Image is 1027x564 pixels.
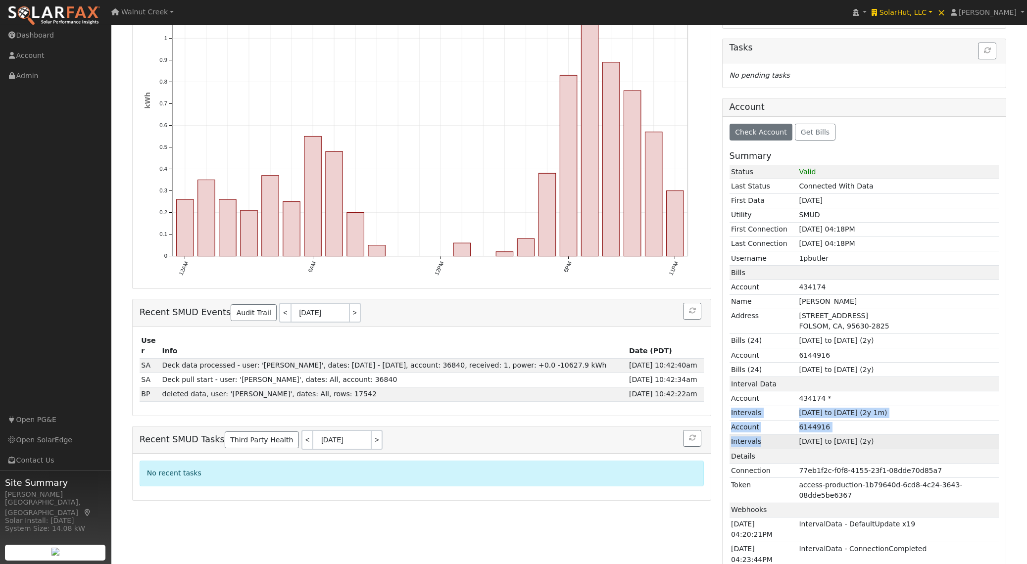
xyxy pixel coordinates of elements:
td: deleted data, user: '[PERSON_NAME]', dates: All, rows: 17542 [160,387,627,401]
td: SMUD [797,208,999,222]
td: Last Status [730,179,797,193]
td: SDP Admin [140,373,160,387]
td: Token [730,478,797,503]
td: First Connection [730,222,797,236]
text: 0.4 [159,166,167,172]
text: 0 [164,253,167,259]
rect: onclick="" [667,191,684,256]
td: 434174 [797,280,999,294]
rect: onclick="" [326,152,342,256]
text: 0.1 [159,232,167,237]
a: Audit Trail [231,304,277,321]
text: 0.3 [159,188,167,194]
td: Account [730,391,797,406]
rect: onclick="" [496,252,513,256]
rect: onclick="" [176,200,193,257]
td: Deck data processed - user: '[PERSON_NAME]', dates: [DATE] - [DATE], account: 36840, received: 1,... [160,358,627,373]
text: 12PM [434,261,445,277]
a: > [372,430,383,450]
button: Check Account [730,124,793,141]
td: [DATE] 10:42:34am [627,373,704,387]
rect: onclick="" [560,76,577,257]
div: Solar Install: [DATE] [5,516,106,526]
a: > [350,303,361,323]
button: Refresh [683,430,701,447]
text: 0.5 [159,144,167,150]
td: 77eb1f2c-f0f8-4155-23f1-08dde70d85a7 [797,464,999,478]
a: Third Party Health [225,431,299,448]
a: < [301,430,312,450]
rect: onclick="" [624,91,641,256]
text: 0.9 [159,57,167,63]
td: Interval Data [730,377,797,391]
rect: onclick="" [197,180,214,256]
td: Deck pull start - user: '[PERSON_NAME]', dates: All, account: 36840 [160,373,627,387]
td: Intervals [730,434,797,449]
rect: onclick="" [347,213,364,256]
div: [GEOGRAPHIC_DATA], [GEOGRAPHIC_DATA] [5,497,106,518]
text: 0.7 [159,100,167,106]
td: Bills (24) [730,363,797,377]
h5: Tasks [730,43,999,53]
td: SDP Admin [140,358,160,373]
h5: Recent SMUD Tasks [140,430,704,450]
rect: onclick="" [538,174,555,256]
th: User [140,333,160,358]
td: [DATE] 10:42:40am [627,358,704,373]
span: × [937,6,946,18]
rect: onclick="" [517,239,534,256]
rect: onclick="" [645,132,662,256]
td: 6144916 [797,348,999,363]
td: Details [730,449,797,464]
text: 0.6 [159,122,167,128]
text: 0.8 [159,79,167,85]
h5: Summary [730,151,999,161]
rect: onclick="" [219,200,236,257]
td: Bills [730,266,797,280]
td: Username [730,251,797,266]
td: IntervalData - DefaultUpdate x19 [797,517,999,542]
td: [DATE] to [DATE] (2y) [797,363,999,377]
td: [DATE] to [DATE] (2y) [797,333,999,348]
text: 1 [164,35,167,41]
td: access-production-1b79640d-6cd8-4c24-3643-08dde5be6367 [797,478,999,503]
rect: onclick="" [241,211,257,256]
td: 1pbutler [797,251,999,266]
th: Date (PDT) [627,333,704,358]
td: Utility [730,208,797,222]
button: Refresh [683,303,701,320]
td: [DATE] 04:18PM [797,222,999,236]
td: [DATE] to [DATE] (2y 1m) [797,406,999,420]
td: [DATE] 04:18PM [797,236,999,251]
button: Refresh [978,43,996,59]
text: kWh [144,93,151,109]
td: Account [730,348,797,363]
a: Map [83,509,92,517]
img: SolarFax [7,5,100,26]
rect: onclick="" [304,137,321,256]
text: 6PM [563,261,573,274]
td: Status [730,165,797,179]
td: First Data [730,193,797,208]
div: [PERSON_NAME] [5,489,106,500]
td: Webhooks [730,503,797,517]
td: [DATE] [797,193,999,208]
text: 12AM [178,261,189,277]
h5: Recent SMUD Events [140,303,704,323]
td: 6144916 [797,420,999,434]
td: Account [730,420,797,434]
td: Brad Pirtle [140,387,160,401]
rect: onclick="" [283,202,300,256]
button: Get Bills [795,124,835,141]
td: [DATE] 10:42:22am [627,387,704,401]
rect: onclick="" [603,62,620,256]
td: Intervals [730,406,797,420]
td: 434174 * [797,391,999,406]
td: Last Connection [730,236,797,251]
text: 6AM [307,261,317,274]
text: 0.2 [159,210,167,216]
td: [DATE] to [DATE] (2y) [797,434,999,449]
td: Address [730,309,797,333]
td: Bills (24) [730,333,797,348]
th: Info [160,333,627,358]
